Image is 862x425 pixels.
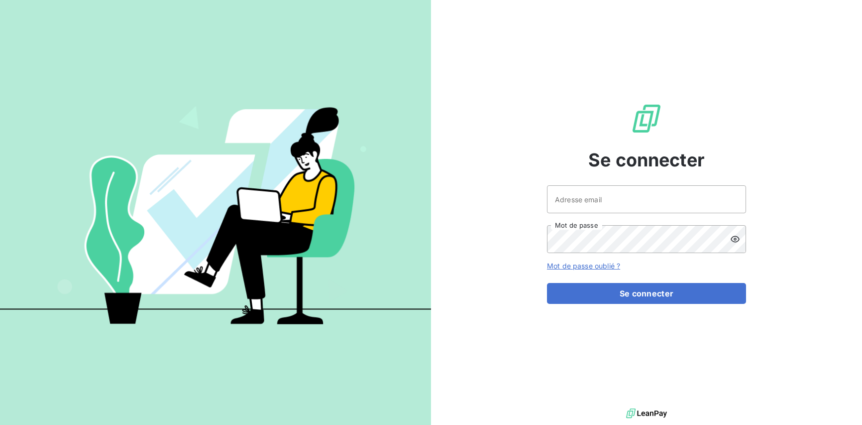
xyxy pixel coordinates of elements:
[547,185,746,213] input: placeholder
[547,283,746,304] button: Se connecter
[588,146,705,173] span: Se connecter
[626,406,667,421] img: logo
[631,103,662,135] img: Logo LeanPay
[547,262,620,270] a: Mot de passe oublié ?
